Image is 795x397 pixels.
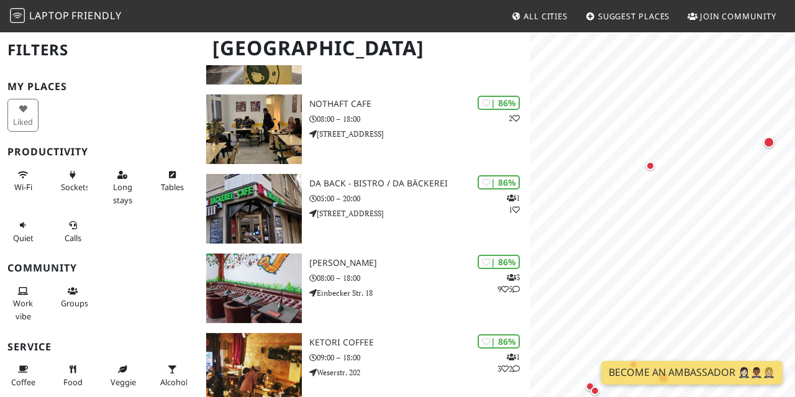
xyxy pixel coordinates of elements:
[643,158,658,173] div: Map marker
[309,113,530,125] p: 08:00 – 18:00
[7,341,191,353] h3: Service
[309,208,530,219] p: [STREET_ADDRESS]
[57,359,88,392] button: Food
[309,258,530,268] h3: [PERSON_NAME]
[61,298,88,309] span: Group tables
[581,5,675,27] a: Suggest Places
[478,255,520,269] div: | 86%
[13,232,34,244] span: Quiet
[309,337,530,348] h3: KETORI COFFEE
[7,31,191,69] h2: Filters
[206,94,302,164] img: NOTHAFT CAFE
[14,181,32,193] span: Stable Wi-Fi
[111,376,136,388] span: Veggie
[7,359,39,392] button: Coffee
[57,165,88,198] button: Sockets
[524,11,568,22] span: All Cities
[199,253,530,323] a: Ormado Kaffeehaus | 86% 395 [PERSON_NAME] 08:00 – 18:00 Einbecker Str. 18
[583,379,597,394] div: Map marker
[7,165,39,198] button: Wi-Fi
[61,181,89,193] span: Power sockets
[113,181,132,205] span: Long stays
[309,128,530,140] p: [STREET_ADDRESS]
[157,165,188,198] button: Tables
[10,6,122,27] a: LaptopFriendly LaptopFriendly
[497,351,520,375] p: 1 3 2
[202,31,527,65] h1: [GEOGRAPHIC_DATA]
[7,81,191,93] h3: My Places
[65,232,81,244] span: Video/audio calls
[309,287,530,299] p: Einbecker Str. 18
[7,262,191,274] h3: Community
[509,112,520,124] p: 2
[497,272,520,295] p: 3 9 5
[57,281,88,314] button: Groups
[13,298,33,321] span: People working
[761,134,777,150] div: Map marker
[309,99,530,109] h3: NOTHAFT CAFE
[506,5,573,27] a: All Cities
[199,174,530,244] a: Da Back - Bistro / Da Bäckerei | 86% 11 Da Back - Bistro / Da Bäckerei 05:00 – 20:00 [STREET_ADDR...
[309,367,530,378] p: Weserstr. 202
[57,215,88,248] button: Calls
[478,334,520,349] div: | 86%
[507,192,520,216] p: 1 1
[7,215,39,248] button: Quiet
[71,9,121,22] span: Friendly
[206,253,302,323] img: Ormado Kaffeehaus
[11,376,35,388] span: Coffee
[478,96,520,110] div: | 86%
[206,174,302,244] img: Da Back - Bistro / Da Bäckerei
[107,359,138,392] button: Veggie
[7,281,39,326] button: Work vibe
[683,5,781,27] a: Join Community
[160,376,188,388] span: Alcohol
[309,178,530,189] h3: Da Back - Bistro / Da Bäckerei
[7,146,191,158] h3: Productivity
[157,359,188,392] button: Alcohol
[309,272,530,284] p: 08:00 – 18:00
[63,376,83,388] span: Food
[199,94,530,164] a: NOTHAFT CAFE | 86% 2 NOTHAFT CAFE 08:00 – 18:00 [STREET_ADDRESS]
[598,11,670,22] span: Suggest Places
[107,165,138,210] button: Long stays
[309,352,530,363] p: 09:00 – 18:00
[478,175,520,189] div: | 86%
[29,9,70,22] span: Laptop
[10,8,25,23] img: LaptopFriendly
[700,11,776,22] span: Join Community
[161,181,184,193] span: Work-friendly tables
[309,193,530,204] p: 05:00 – 20:00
